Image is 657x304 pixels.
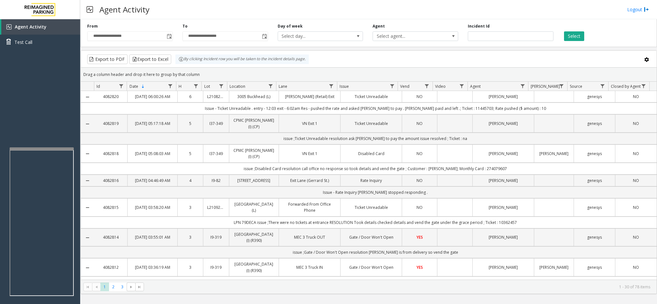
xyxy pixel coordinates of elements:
a: Ticket Unreadable [344,120,398,127]
td: LPN 79DECA issue ;There were no tickets at entrance RESOLUTION Took details checked details and v... [94,217,657,228]
a: 3 [181,204,199,210]
span: NO [417,94,423,99]
a: [DATE] 03:36:19 AM [131,264,173,270]
a: [DATE] 03:55:01 AM [131,234,173,240]
span: Vend [400,84,409,89]
a: I37-349 [207,120,225,127]
span: Source [570,84,582,89]
a: [STREET_ADDRESS] [233,177,275,184]
a: Vend Filter Menu [423,82,431,90]
a: Parker Filter Menu [557,82,566,90]
span: Page 2 [109,283,118,291]
span: Location [230,84,245,89]
a: Ticket Unreadable [344,94,398,100]
a: CPMC [PERSON_NAME] (I) (CP) [233,147,275,160]
a: [GEOGRAPHIC_DATA] (L) [233,201,275,213]
span: Sortable [140,84,146,89]
a: Forwarded From Office Phone [283,201,336,213]
a: Video Filter Menu [458,82,466,90]
span: Go to the last page [137,284,142,290]
a: I9-82 [207,177,225,184]
a: [DATE] 05:08:03 AM [131,151,173,157]
a: Agent Filter Menu [518,82,527,90]
a: [PERSON_NAME] [538,151,569,157]
span: NO [633,205,639,210]
a: genesys [578,264,611,270]
a: NO [406,204,433,210]
td: Issue - Rate Inquiry [PERSON_NAME] stopped responding . [94,186,657,198]
a: [PERSON_NAME] [476,204,530,210]
label: Agent [373,23,385,29]
a: Collapse Details [81,121,94,127]
span: NO [633,178,639,183]
h3: Agent Activity [96,2,153,17]
a: Gate / Door Won't Open [344,264,398,270]
a: NO [619,151,653,157]
a: Collapse Details [81,205,94,210]
span: Lot [204,84,210,89]
a: L21092801 [207,204,225,210]
span: Select agent... [373,32,441,41]
a: [GEOGRAPHIC_DATA] (I) (R390) [233,261,275,273]
span: Test Call [14,39,32,45]
a: Collapse Details [81,265,94,270]
label: Day of week [278,23,303,29]
span: Issue [340,84,349,89]
a: 4082812 [98,264,123,270]
a: [DATE] 06:00:26 AM [131,94,173,100]
td: Issue -delivery drivers Resolution - Took details and gate vended ; Customer : [PERSON_NAME] [94,276,657,288]
a: Disabled Card [344,151,398,157]
span: Page 1 [100,283,109,291]
a: NO [619,177,653,184]
a: [PERSON_NAME] [476,234,530,240]
a: Logout [627,6,649,13]
td: issue ;Ticket Unreadable resolution ask [PERSON_NAME] to pay the amount issue resolved ; Ticket : na [94,133,657,144]
a: NO [406,94,433,100]
a: NO [619,204,653,210]
button: Export to Excel [129,54,171,64]
label: To [182,23,188,29]
span: Video [435,84,446,89]
a: 5 [181,151,199,157]
span: NO [417,121,423,126]
button: Export to PDF [87,54,128,64]
span: Lane [279,84,287,89]
img: pageIcon [87,2,93,17]
a: [DATE] 04:46:49 AM [131,177,173,184]
a: NO [619,120,653,127]
a: Collapse Details [81,235,94,240]
a: NO [406,151,433,157]
a: 4082818 [98,151,123,157]
a: 3 [181,264,199,270]
a: H Filter Menu [191,82,200,90]
span: NO [417,151,423,156]
a: I9-319 [207,264,225,270]
a: NO [406,120,433,127]
img: logout [644,6,649,13]
a: genesys [578,177,611,184]
span: [PERSON_NAME] [531,84,560,89]
span: YES [417,265,423,270]
span: NO [633,121,639,126]
a: 4082815 [98,204,123,210]
span: Toggle popup [165,32,173,41]
span: Go to the last page [135,283,144,292]
a: [PERSON_NAME] [476,177,530,184]
td: issue ;Gate / Door Won't Open resolution [PERSON_NAME] is from delivery so vend the gate [94,246,657,258]
span: Page 3 [118,283,127,291]
img: infoIcon.svg [179,57,184,62]
a: genesys [578,120,611,127]
a: 4082816 [98,177,123,184]
a: [PERSON_NAME] (Retail) Exit [283,94,336,100]
a: Ticket Unreadable [344,204,398,210]
a: 4082814 [98,234,123,240]
a: Location Filter Menu [266,82,275,90]
span: Closed by Agent [611,84,641,89]
span: NO [417,205,423,210]
label: Incident Id [468,23,490,29]
span: H [179,84,181,89]
a: genesys [578,204,611,210]
a: NO [619,234,653,240]
a: 4082819 [98,120,123,127]
a: VN Exit 1 [283,120,336,127]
